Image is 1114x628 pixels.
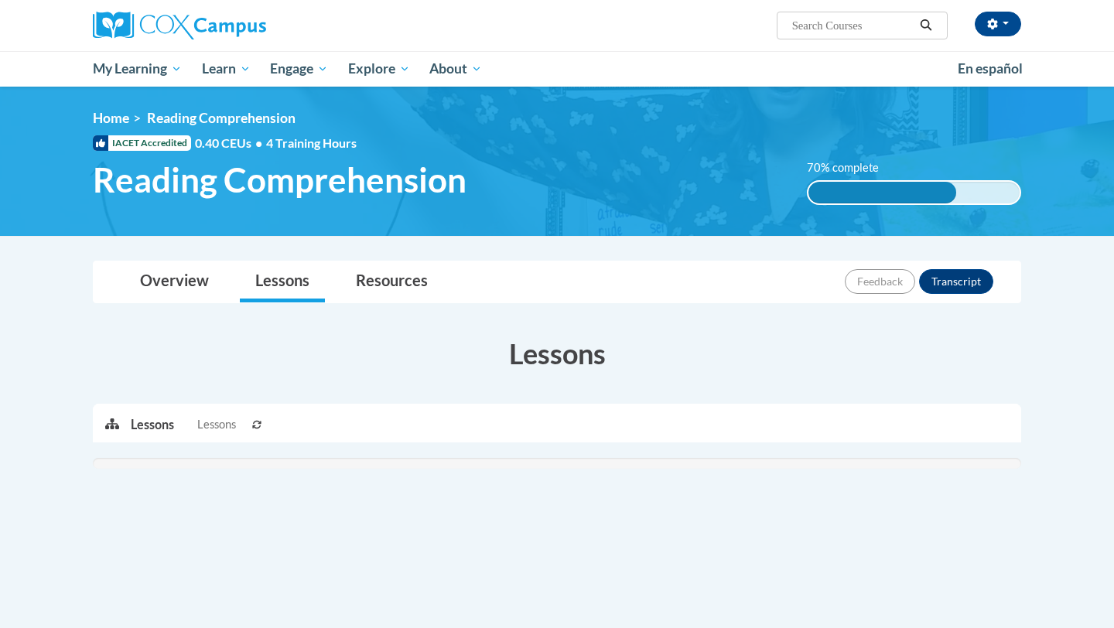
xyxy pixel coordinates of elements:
[958,60,1023,77] span: En español
[338,51,420,87] a: Explore
[914,16,938,35] button: Search
[266,135,357,150] span: 4 Training Hours
[255,135,262,150] span: •
[93,12,387,39] a: Cox Campus
[260,51,338,87] a: Engage
[125,261,224,302] a: Overview
[192,51,261,87] a: Learn
[93,110,129,126] a: Home
[948,53,1033,85] a: En español
[131,416,174,433] p: Lessons
[147,110,296,126] span: Reading Comprehension
[83,51,192,87] a: My Learning
[93,334,1021,373] h3: Lessons
[429,60,482,78] span: About
[202,60,251,78] span: Learn
[197,416,236,433] span: Lessons
[93,159,466,200] span: Reading Comprehension
[93,12,266,39] img: Cox Campus
[240,261,325,302] a: Lessons
[340,261,443,302] a: Resources
[93,135,191,151] span: IACET Accredited
[420,51,493,87] a: About
[70,51,1044,87] div: Main menu
[845,269,915,294] button: Feedback
[93,60,182,78] span: My Learning
[348,60,410,78] span: Explore
[919,269,993,294] button: Transcript
[808,182,956,203] div: 70% complete
[791,16,914,35] input: Search Courses
[195,135,266,152] span: 0.40 CEUs
[270,60,328,78] span: Engage
[807,159,896,176] label: 70% complete
[975,12,1021,36] button: Account Settings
